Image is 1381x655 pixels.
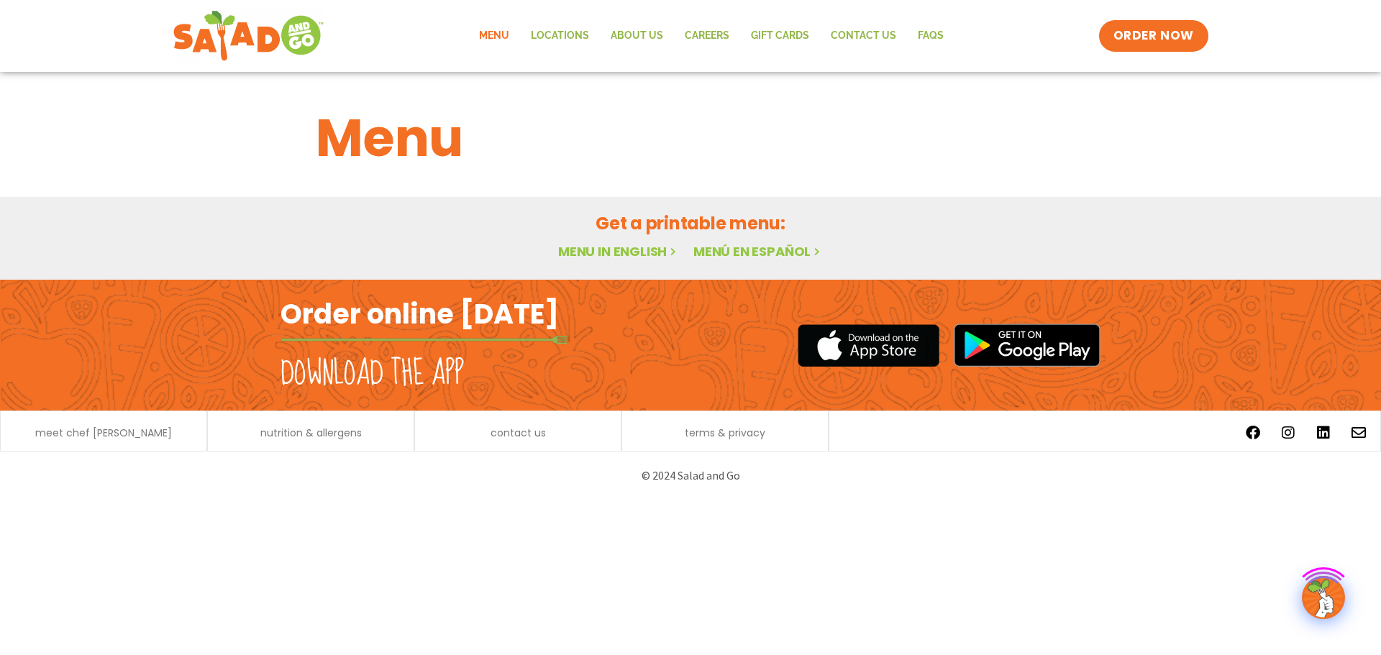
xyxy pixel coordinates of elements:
a: About Us [600,19,674,52]
img: new-SAG-logo-768×292 [173,7,324,65]
h1: Menu [316,99,1065,177]
h2: Download the app [281,354,464,394]
p: © 2024 Salad and Go [288,466,1093,485]
a: Menu in English [558,242,679,260]
span: ORDER NOW [1113,27,1194,45]
a: Menu [468,19,520,52]
img: fork [281,336,568,344]
a: terms & privacy [685,428,765,438]
a: Contact Us [820,19,907,52]
a: Menú en español [693,242,823,260]
a: ORDER NOW [1099,20,1208,52]
a: FAQs [907,19,954,52]
h2: Order online [DATE] [281,296,559,331]
a: Locations [520,19,600,52]
h2: Get a printable menu: [316,211,1065,236]
nav: Menu [468,19,954,52]
a: nutrition & allergens [260,428,362,438]
a: meet chef [PERSON_NAME] [35,428,172,438]
img: appstore [798,322,939,369]
a: GIFT CARDS [740,19,820,52]
a: Careers [674,19,740,52]
a: contact us [491,428,546,438]
img: google_play [954,324,1100,367]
